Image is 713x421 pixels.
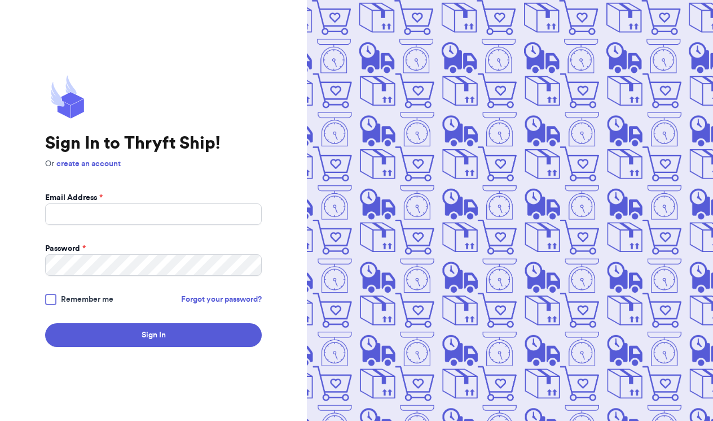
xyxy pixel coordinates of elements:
[56,160,121,168] a: create an account
[45,158,262,170] p: Or
[45,243,86,254] label: Password
[45,133,262,154] h1: Sign In to Thryft Ship!
[61,294,113,305] span: Remember me
[45,192,103,203] label: Email Address
[181,294,262,305] a: Forgot your password?
[45,323,262,347] button: Sign In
